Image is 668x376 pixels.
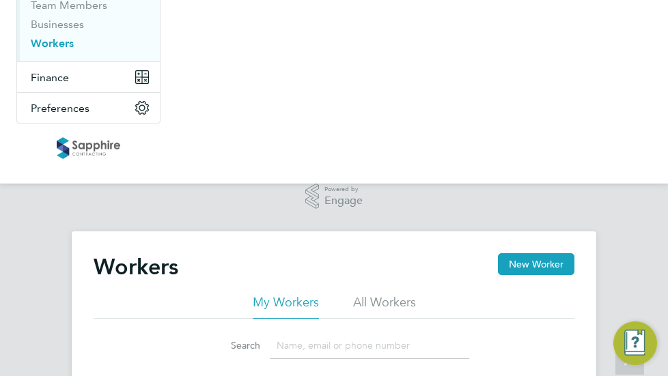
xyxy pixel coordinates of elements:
[31,71,69,84] span: Finance
[17,62,160,92] button: Finance
[31,18,84,31] a: Businesses
[17,93,160,123] button: Preferences
[199,339,260,351] label: Search
[31,102,89,115] span: Preferences
[324,184,363,195] span: Powered by
[16,137,161,159] a: Go to home page
[31,37,74,50] a: Workers
[305,184,363,209] a: Powered byEngage
[253,294,319,319] li: My Workers
[324,195,363,207] span: Engage
[57,137,121,159] img: sapphire-logo-retina.png
[498,253,574,275] button: New Worker
[353,294,416,319] li: All Workers
[94,253,178,280] h2: Workers
[270,332,469,359] input: Name, email or phone number
[613,321,657,365] button: Engage Resource Center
